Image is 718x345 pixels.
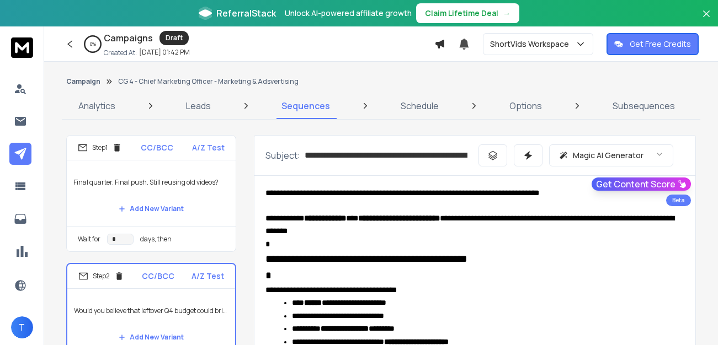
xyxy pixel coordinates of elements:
p: Unlock AI-powered affiliate growth [285,8,412,19]
p: Created At: [104,48,137,57]
button: Close banner [699,7,714,33]
li: Step1CC/BCCA/Z TestFinal quarter. Final push. Still reusing old videos?Add New VariantWait forday... [66,135,236,252]
p: CC/BCC [142,271,174,282]
button: Get Content Score [592,177,691,191]
iframe: Intercom live chat [678,307,704,333]
p: Analytics [78,99,115,112]
p: Sequences [281,99,330,112]
h1: Campaigns [104,31,153,45]
span: → [503,8,510,19]
p: Options [509,99,542,112]
button: T [11,316,33,338]
p: A/Z Test [192,142,225,153]
a: Sequences [275,93,337,119]
p: Schedule [401,99,439,112]
div: Draft [159,31,189,45]
p: days, then [140,235,172,244]
p: Final quarter. Final push. Still reusing old videos? [73,167,229,198]
p: [DATE] 01:42 PM [139,48,190,57]
p: Get Free Credits [630,39,691,50]
a: Subsequences [606,93,682,119]
p: Leads [186,99,211,112]
button: Get Free Credits [607,33,699,55]
div: Step 1 [78,143,122,153]
p: ShortVids Workspace [490,39,573,50]
div: Step 2 [78,271,124,281]
p: 0 % [90,41,96,47]
a: Options [503,93,549,119]
button: Add New Variant [110,198,193,220]
span: ReferralStack [216,7,276,20]
a: Schedule [394,93,445,119]
p: Subject: [265,149,300,162]
div: Beta [666,195,691,206]
a: Analytics [72,93,122,119]
button: Campaign [66,77,100,86]
button: Claim Lifetime Deal→ [416,3,519,23]
p: CG 4 - Chief Marketing Officer - Marketing & Adsvertising [118,77,299,86]
p: CC/BCC [141,142,173,153]
button: Magic AI Generator [549,144,673,166]
p: Subsequences [613,99,675,112]
p: Wait for [78,235,100,244]
p: A/Z Test [192,271,224,282]
a: Leads [179,93,217,119]
p: Would you believe that leftover Q4 budget could bring 10X visibility? [74,295,228,326]
p: Magic AI Generator [573,150,643,161]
